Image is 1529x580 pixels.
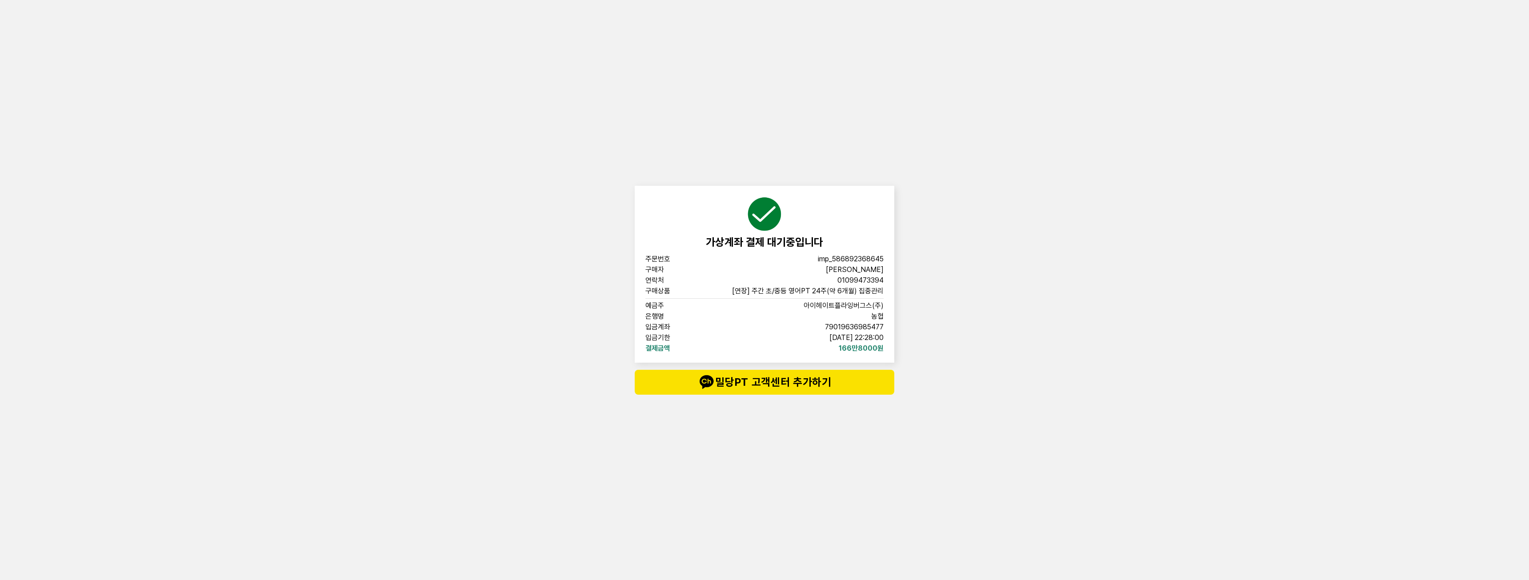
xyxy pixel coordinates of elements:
span: [연장] 주간 초/중등 영어PT 24주(약 6개월) 집중관리 [732,288,884,295]
span: 결제금액 [645,345,702,352]
span: 아이헤이트플라잉버그스(주) [804,302,884,309]
span: 은행명 [645,313,702,320]
span: 밀당PT 고객센터 추가하기 [652,373,877,391]
span: 입금기한 [645,334,702,341]
span: 166만8000원 [839,345,884,352]
span: 구매상품 [645,288,702,295]
img: succeed [747,196,782,232]
span: 79019636985477 [825,324,884,331]
span: 01099473394 [837,277,884,284]
span: [PERSON_NAME] [826,266,884,273]
span: [DATE] 22:28:00 [829,334,884,341]
span: imp_586892368645 [818,256,884,263]
img: talk [697,373,715,391]
span: 구매자 [645,266,702,273]
button: talk밀당PT 고객센터 추가하기 [635,370,894,395]
span: 가상계좌 결제 대기중입니다 [706,236,823,248]
span: 예금주 [645,302,702,309]
span: 농협 [871,313,884,320]
span: 입금계좌 [645,324,702,331]
span: 주문번호 [645,256,702,263]
span: 연락처 [645,277,702,284]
